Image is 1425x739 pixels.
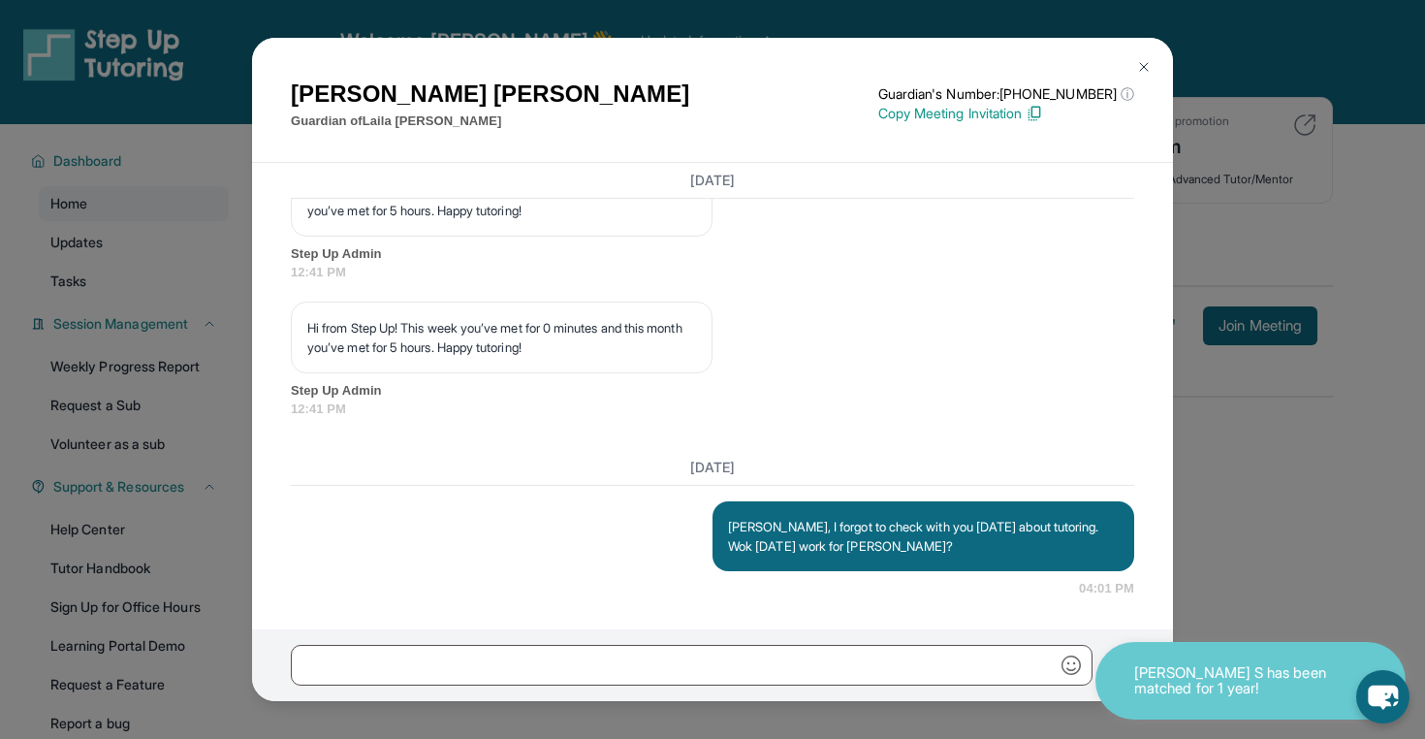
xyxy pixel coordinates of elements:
[1061,656,1081,675] img: Emoji
[291,77,689,112] h1: [PERSON_NAME] [PERSON_NAME]
[291,458,1134,477] h3: [DATE]
[291,381,1134,401] span: Step Up Admin
[1026,105,1043,122] img: Copy Icon
[291,244,1134,264] span: Step Up Admin
[878,84,1134,104] p: Guardian's Number: [PHONE_NUMBER]
[1134,665,1328,697] p: [PERSON_NAME] S has been matched for 1 year!
[728,517,1119,556] p: [PERSON_NAME], I forgot to check with you [DATE] about tutoring. Wok [DATE] work for [PERSON_NAME]?
[291,171,1134,190] h3: [DATE]
[1136,59,1152,75] img: Close Icon
[291,263,1134,282] span: 12:41 PM
[878,104,1134,123] p: Copy Meeting Invitation
[291,400,1134,419] span: 12:41 PM
[1356,670,1409,723] button: chat-button
[1079,579,1134,598] span: 04:01 PM
[307,318,696,357] p: Hi from Step Up! This week you’ve met for 0 minutes and this month you’ve met for 5 hours. Happy ...
[307,181,696,220] p: Hi from Step Up! This week you’ve met for 0 minutes and this month you’ve met for 5 hours. Happy ...
[291,112,689,131] p: Guardian of Laila [PERSON_NAME]
[1121,84,1134,104] span: ⓘ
